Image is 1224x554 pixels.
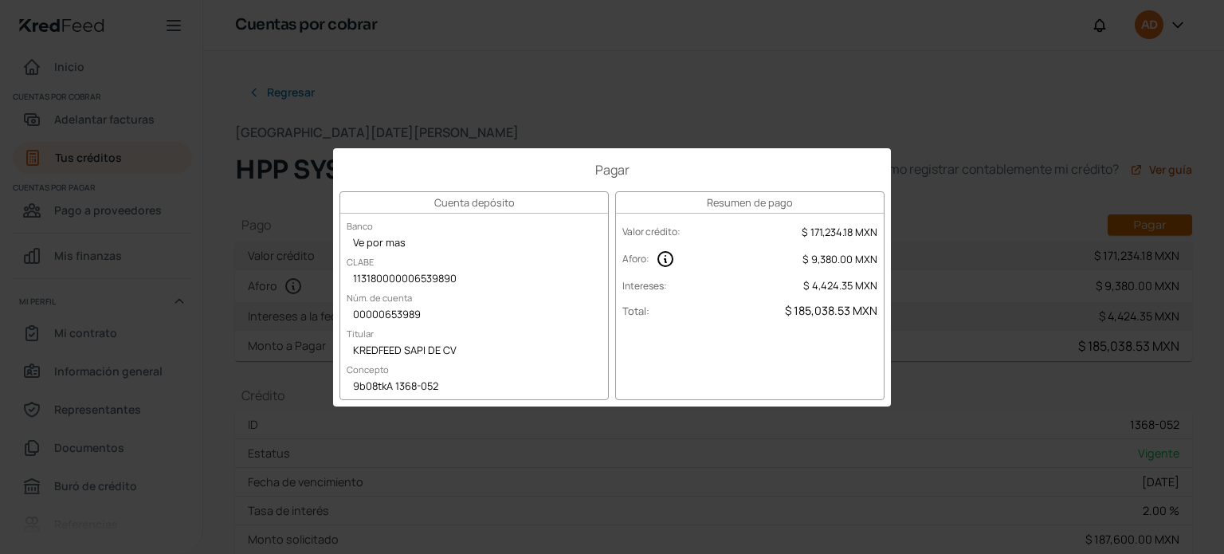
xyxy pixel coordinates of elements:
[616,192,884,214] h3: Resumen de pago
[340,340,608,363] div: KREDFEED SAPI DE CV
[340,249,380,274] label: CLABE
[340,214,379,238] label: Banco
[340,285,418,310] label: Núm. de cuenta
[339,161,885,179] h1: Pagar
[802,225,877,239] span: $ 171,234.18 MXN
[622,252,649,265] label: Aforo :
[802,252,877,266] span: $ 9,380.00 MXN
[340,321,380,346] label: Titular
[340,268,608,292] div: 113180000006539890
[622,225,681,238] label: Valor crédito :
[340,232,608,256] div: Ve por mas
[340,357,395,382] label: Concepto
[340,304,608,328] div: 00000653989
[622,279,667,293] label: Intereses :
[340,192,608,214] h3: Cuenta depósito
[340,375,608,399] div: 9b08tkA 1368-052
[785,303,877,318] span: $ 185,038.53 MXN
[803,278,877,293] span: $ 4,424.35 MXN
[622,304,649,318] label: Total :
